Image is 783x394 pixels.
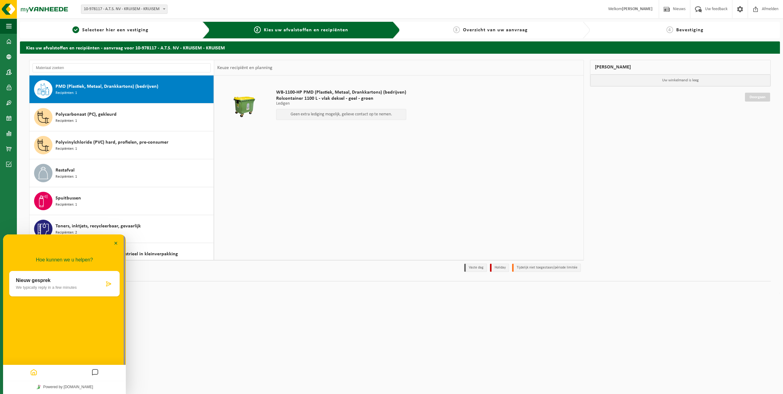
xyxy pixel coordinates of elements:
[56,222,141,230] span: Toners, inktjets, recycleerbaar, gevaarlijk
[81,5,167,14] span: 10-978117 - A.T.S. NV - KRUISEM - KRUISEM
[590,60,771,75] div: [PERSON_NAME]
[464,264,487,272] li: Vaste dag
[254,26,261,33] span: 2
[29,187,214,215] button: Spuitbussen Recipiënten: 1
[590,75,770,86] p: Uw winkelmand is leeg
[56,90,77,96] span: Recipiënten: 1
[56,167,75,174] span: Restafval
[56,139,168,146] span: Polyvinylchloride (PVC) hard, profielen, pre-consumer
[29,103,214,131] button: Polycarbonaat (PC), gekleurd Recipiënten: 1
[676,28,704,33] span: Bevestiging
[56,202,77,208] span: Recipiënten: 1
[512,264,581,272] li: Tijdelijk niet toegestaan/période limitée
[29,75,214,103] button: PMD (Plastiek, Metaal, Drankkartons) (bedrijven) Recipiënten: 1
[622,7,653,11] strong: [PERSON_NAME]
[490,264,509,272] li: Holiday
[33,63,211,72] input: Materiaal zoeken
[82,28,148,33] span: Selecteer hier een vestiging
[276,102,406,106] p: Ledigen
[56,174,77,180] span: Recipiënten: 1
[56,146,77,152] span: Recipiënten: 1
[29,159,214,187] button: Restafval Recipiënten: 1
[276,89,406,95] span: WB-1100-HP PMD (Plastiek, Metaal, Drankkartons) (bedrijven)
[81,5,168,14] span: 10-978117 - A.T.S. NV - KRUISEM - KRUISEM
[56,83,158,90] span: PMD (Plastiek, Metaal, Drankkartons) (bedrijven)
[463,28,528,33] span: Overzicht van uw aanvraag
[264,28,348,33] span: Kies uw afvalstoffen en recipiënten
[56,195,81,202] span: Spuitbussen
[20,41,780,53] h2: Kies uw afvalstoffen en recipiënten - aanvraag voor 10-978117 - A.T.S. NV - KRUISEM - KRUISEM
[23,26,198,34] a: 1Selecteer hier een vestiging
[56,230,77,236] span: Recipiënten: 2
[745,93,770,102] a: Doorgaan
[276,95,406,102] span: Rolcontainer 1100 L - vlak deksel - geel - groen
[666,26,673,33] span: 4
[453,26,460,33] span: 3
[29,215,214,243] button: Toners, inktjets, recycleerbaar, gevaarlijk Recipiënten: 2
[72,26,79,33] span: 1
[3,234,126,394] iframe: chat widget
[56,118,77,124] span: Recipiënten: 1
[56,111,117,118] span: Polycarbonaat (PC), gekleurd
[214,60,276,75] div: Keuze recipiënt en planning
[280,112,403,117] p: Geen extra lediging mogelijk, gelieve contact op te nemen.
[29,131,214,159] button: Polyvinylchloride (PVC) hard, profielen, pre-consumer Recipiënten: 1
